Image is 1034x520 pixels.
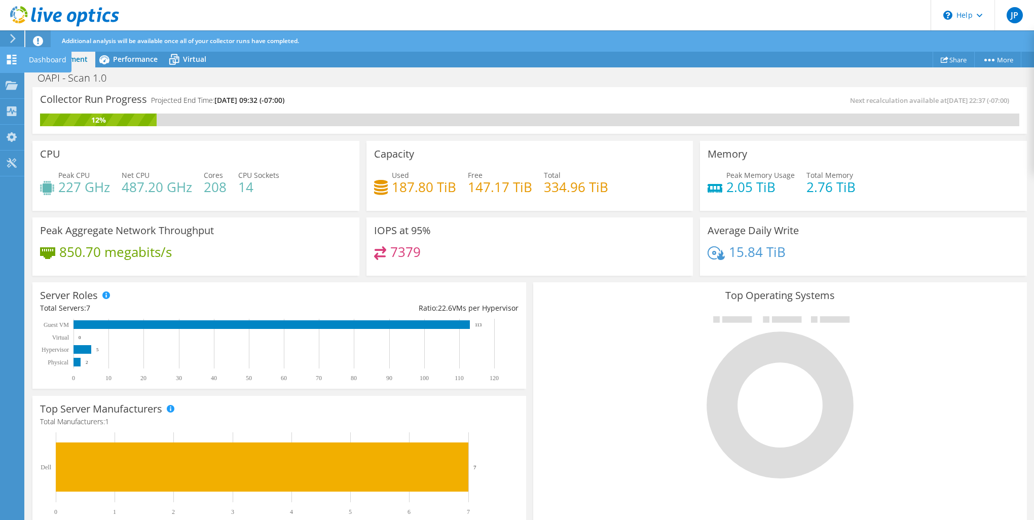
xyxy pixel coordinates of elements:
[806,181,856,193] h4: 2.76 TiB
[40,225,214,236] h3: Peak Aggregate Network Throughput
[72,375,75,382] text: 0
[374,225,431,236] h3: IOPS at 95%
[246,375,252,382] text: 50
[726,181,795,193] h4: 2.05 TiB
[806,170,853,180] span: Total Memory
[96,347,99,352] text: 5
[40,403,162,415] h3: Top Server Manufacturers
[473,464,476,470] text: 7
[204,181,227,193] h4: 208
[42,346,69,353] text: Hypervisor
[40,303,279,314] div: Total Servers:
[33,72,122,84] h1: OAPI - Scan 1.0
[58,170,90,180] span: Peak CPU
[231,508,234,515] text: 3
[204,170,223,180] span: Cores
[708,225,799,236] h3: Average Daily Write
[468,170,483,180] span: Free
[86,360,88,365] text: 2
[172,508,175,515] text: 2
[943,11,952,20] svg: \n
[544,170,561,180] span: Total
[390,246,421,257] h4: 7379
[544,181,608,193] h4: 334.96 TiB
[279,303,519,314] div: Ratio: VMs per Hypervisor
[708,148,747,160] h3: Memory
[40,416,519,427] h4: Total Manufacturers:
[105,417,109,426] span: 1
[54,508,57,515] text: 0
[58,181,110,193] h4: 227 GHz
[933,52,975,67] a: Share
[726,170,795,180] span: Peak Memory Usage
[947,96,1009,105] span: [DATE] 22:37 (-07:00)
[211,375,217,382] text: 40
[475,322,482,327] text: 113
[122,181,192,193] h4: 487.20 GHz
[467,508,470,515] text: 7
[41,464,51,471] text: Dell
[420,375,429,382] text: 100
[541,290,1019,301] h3: Top Operating Systems
[349,508,352,515] text: 5
[374,148,414,160] h3: Capacity
[40,115,157,126] div: 12%
[238,170,279,180] span: CPU Sockets
[40,148,60,160] h3: CPU
[490,375,499,382] text: 120
[974,52,1021,67] a: More
[52,334,69,341] text: Virtual
[290,508,293,515] text: 4
[140,375,146,382] text: 20
[408,508,411,515] text: 6
[183,54,206,64] span: Virtual
[351,375,357,382] text: 80
[176,375,182,382] text: 30
[40,290,98,301] h3: Server Roles
[729,246,786,257] h4: 15.84 TiB
[468,181,532,193] h4: 147.17 TiB
[850,96,1014,105] span: Next recalculation available at
[392,170,409,180] span: Used
[238,181,279,193] h4: 14
[105,375,112,382] text: 10
[48,359,68,366] text: Physical
[113,508,116,515] text: 1
[386,375,392,382] text: 90
[59,246,172,257] h4: 850.70 megabits/s
[62,36,299,45] span: Additional analysis will be available once all of your collector runs have completed.
[392,181,456,193] h4: 187.80 TiB
[455,375,464,382] text: 110
[1007,7,1023,23] span: JP
[438,303,452,313] span: 22.6
[316,375,322,382] text: 70
[24,47,71,72] div: Dashboard
[214,95,284,105] span: [DATE] 09:32 (-07:00)
[79,335,81,340] text: 0
[151,95,284,106] h4: Projected End Time:
[113,54,158,64] span: Performance
[44,321,69,328] text: Guest VM
[86,303,90,313] span: 7
[281,375,287,382] text: 60
[122,170,150,180] span: Net CPU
